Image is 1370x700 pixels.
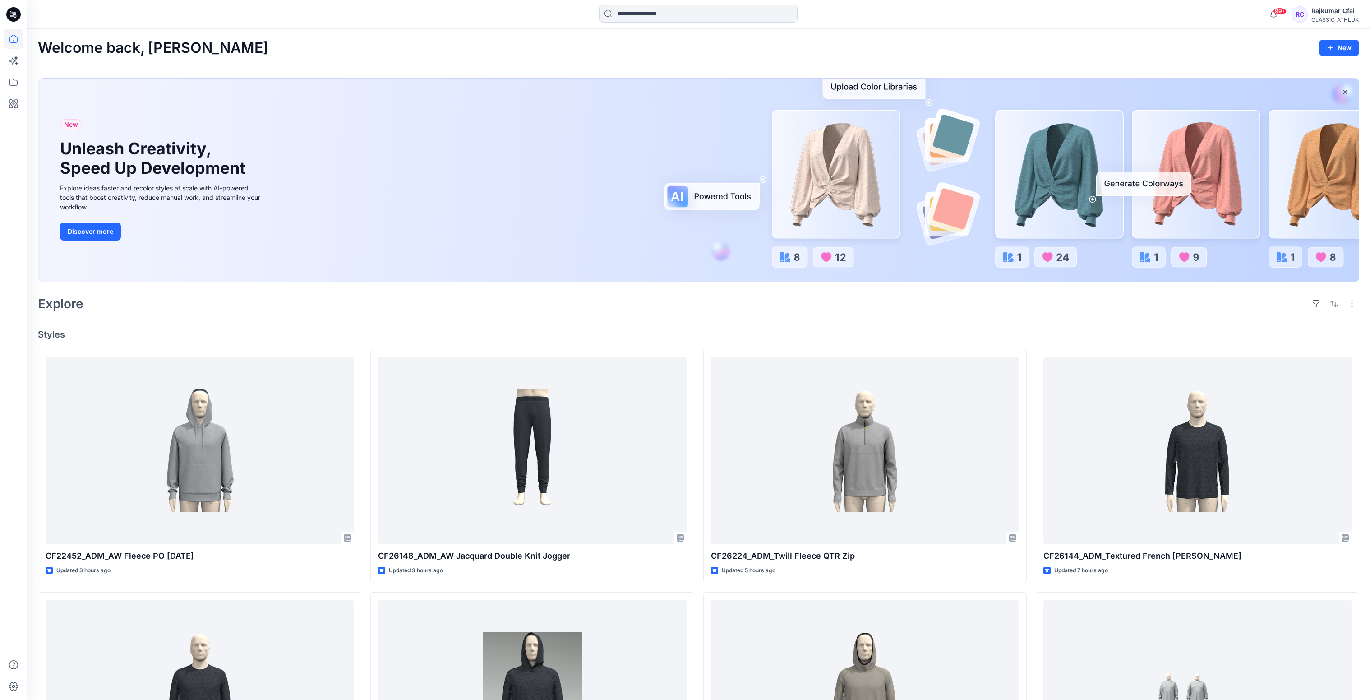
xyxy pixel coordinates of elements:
h4: Styles [38,329,1359,340]
p: CF26148_ADM_AW Jacquard Double Knit Jogger [378,550,686,562]
button: Discover more [60,223,121,241]
a: CF22452_ADM_AW Fleece PO 03SEP25 [46,357,354,545]
h1: Unleash Creativity, Speed Up Development [60,139,249,178]
div: Rajkumar Cfai [1311,5,1359,16]
p: CF26224_ADM_Twill Fleece QTR Zip [711,550,1019,562]
div: Explore ideas faster and recolor styles at scale with AI-powered tools that boost creativity, red... [60,183,263,212]
p: CF22452_ADM_AW Fleece PO [DATE] [46,550,354,562]
a: CF26144_ADM_Textured French Terry Crew [1043,357,1352,545]
p: Updated 7 hours ago [1054,566,1108,575]
p: Updated 3 hours ago [56,566,111,575]
button: New [1319,40,1359,56]
div: RC [1292,6,1308,23]
span: 99+ [1273,8,1287,15]
p: Updated 5 hours ago [722,566,775,575]
a: CF26148_ADM_AW Jacquard Double Knit Jogger [378,357,686,545]
a: Discover more [60,223,263,241]
h2: Welcome back, [PERSON_NAME] [38,40,268,56]
p: Updated 3 hours ago [389,566,443,575]
h2: Explore [38,297,83,311]
a: CF26224_ADM_Twill Fleece QTR Zip [711,357,1019,545]
span: New [64,119,78,130]
p: CF26144_ADM_Textured French [PERSON_NAME] [1043,550,1352,562]
div: CLASSIC_ATHLUX [1311,16,1359,23]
